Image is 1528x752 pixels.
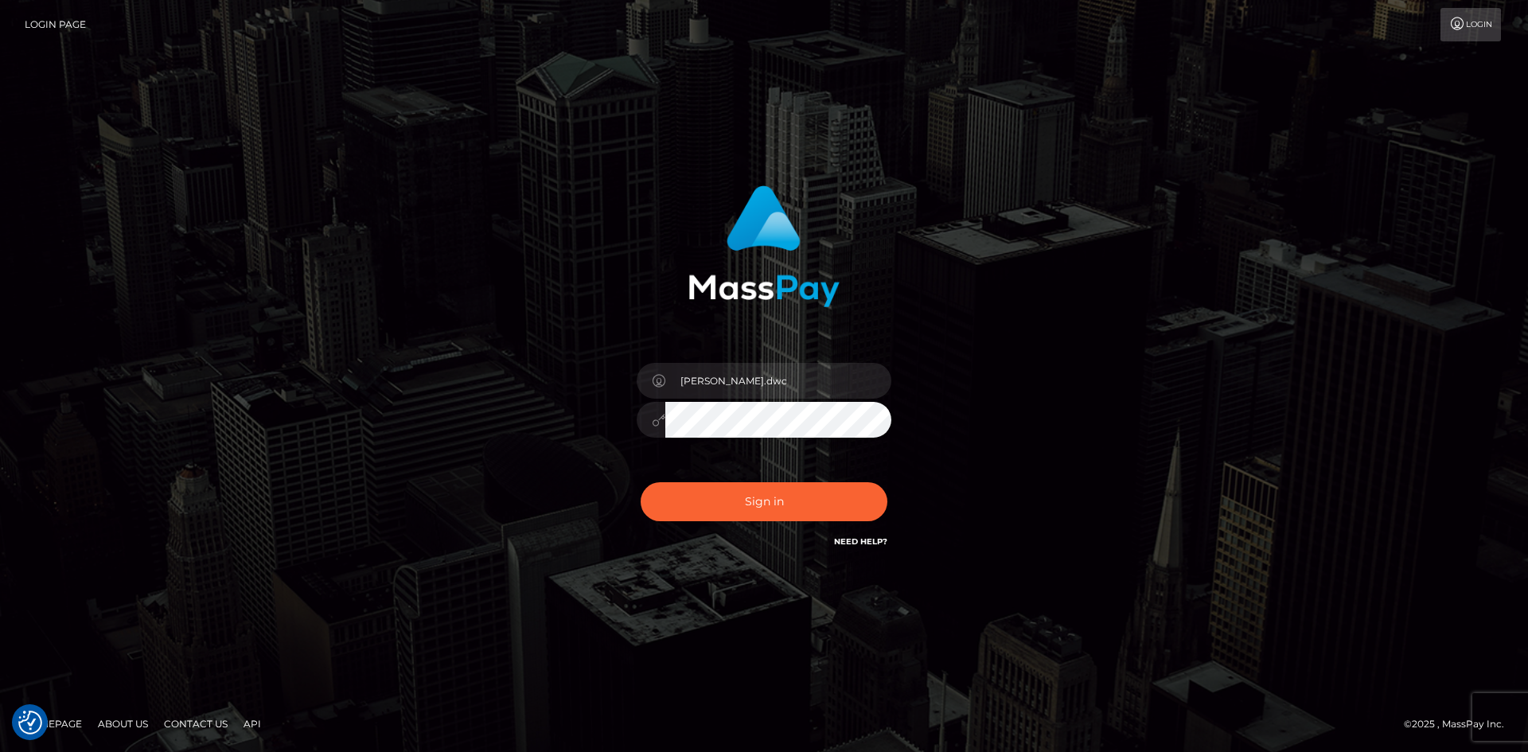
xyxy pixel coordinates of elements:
[665,363,891,399] input: Username...
[18,711,42,734] img: Revisit consent button
[1404,715,1516,733] div: © 2025 , MassPay Inc.
[18,711,88,736] a: Homepage
[158,711,234,736] a: Contact Us
[92,711,154,736] a: About Us
[1440,8,1501,41] a: Login
[237,711,267,736] a: API
[641,482,887,521] button: Sign in
[834,536,887,547] a: Need Help?
[688,185,840,307] img: MassPay Login
[25,8,86,41] a: Login Page
[18,711,42,734] button: Consent Preferences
